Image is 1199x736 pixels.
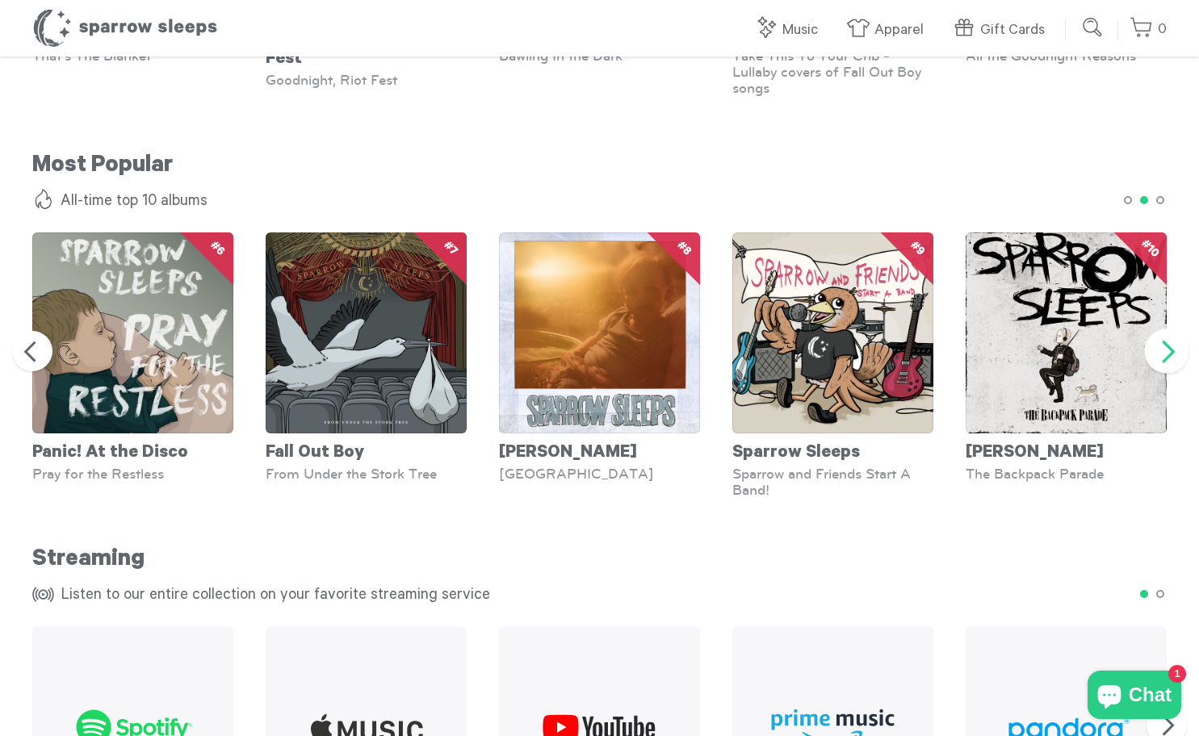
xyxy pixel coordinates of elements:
[32,8,218,48] h1: Sparrow Sleeps
[966,433,1167,466] div: [PERSON_NAME]
[732,466,933,498] div: Sparrow and Friends Start A Band!
[846,13,932,48] a: Apparel
[966,232,1167,482] a: [PERSON_NAME] The Backpack Parade
[499,232,700,482] a: [PERSON_NAME] [GEOGRAPHIC_DATA]
[32,232,233,482] a: Panic! At the Disco Pray for the Restless
[966,232,1167,433] img: MyChemicalRomance-TheBackpackParade-Cover-SparrowSleeps_grande.png
[499,433,700,466] div: [PERSON_NAME]
[1151,584,1167,600] button: 2 of 2
[754,13,826,48] a: Music
[966,466,1167,482] div: The Backpack Parade
[266,466,467,482] div: From Under the Stork Tree
[499,466,700,482] div: [GEOGRAPHIC_DATA]
[732,433,933,466] div: Sparrow Sleeps
[266,433,467,466] div: Fall Out Boy
[952,13,1053,48] a: Gift Cards
[1134,190,1151,207] button: 2 of 3
[32,153,1167,182] h2: Most Popular
[1077,11,1109,44] input: Submit
[32,466,233,482] div: Pray for the Restless
[1145,329,1189,374] button: Next
[1134,584,1151,600] button: 1 of 2
[32,190,1167,215] h4: All-time top 10 albums
[266,232,467,482] a: Fall Out Boy From Under the Stork Tree
[266,232,467,433] img: SparrowSleeps-FallOutBoy-FromUndertheStorkTree-Cover1600x1600_grande.png
[32,433,233,466] div: Panic! At the Disco
[499,232,700,433] img: SS-KiddiePoolAvenue-Cover-1600x1600_grande.png
[1130,12,1167,47] a: 0
[266,72,467,88] div: Goodnight, Riot Fest
[732,232,933,498] a: Sparrow Sleeps Sparrow and Friends Start A Band!
[1118,190,1134,207] button: 1 of 3
[732,48,933,96] div: Take This To Your Crib - Lullaby covers of Fall Out Boy songs
[32,232,233,433] img: SparrowSleeps-PrayfortheRestless-cover_grande.png
[732,232,933,433] img: SparrowAndFriends-StartABand-Cover_grande.png
[1151,190,1167,207] button: 3 of 3
[12,331,52,371] button: Previous
[1083,671,1186,723] inbox-online-store-chat: Shopify online store chat
[32,584,1167,608] h4: Listen to our entire collection on your favorite streaming service
[32,546,1167,576] h2: Streaming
